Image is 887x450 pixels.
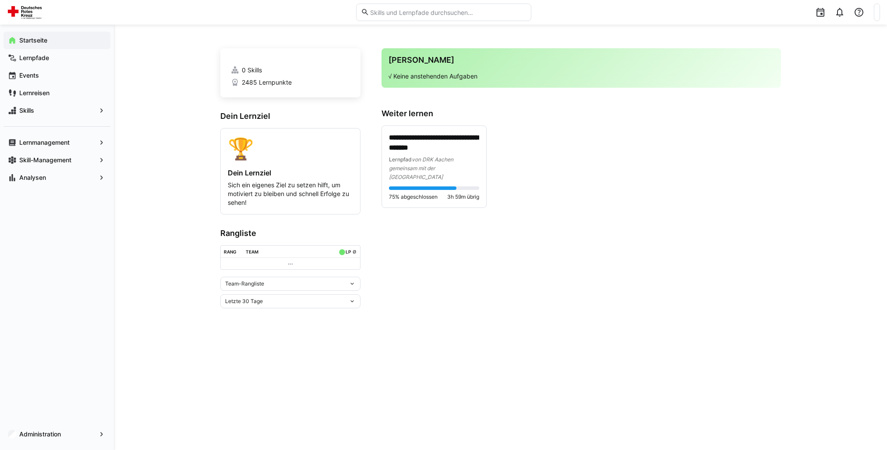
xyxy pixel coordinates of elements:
div: Team [246,249,258,254]
p: Sich ein eigenes Ziel zu setzen hilft, um motiviert zu bleiben und schnell Erfolge zu sehen! [228,181,353,207]
h4: Dein Lernziel [228,168,353,177]
span: 2485 Lernpunkte [242,78,292,87]
h3: Weiter lernen [382,109,781,118]
span: Letzte 30 Tage [225,298,263,305]
span: Lernpfad [389,156,412,163]
div: 🏆 [228,136,353,161]
div: LP [346,249,351,254]
span: Team-Rangliste [225,280,264,287]
p: √ Keine anstehenden Aufgaben [389,72,774,81]
h3: Dein Lernziel [220,111,360,121]
span: 0 Skills [242,66,262,75]
h3: Rangliste [220,229,360,238]
a: ø [353,247,357,255]
input: Skills und Lernpfade durchsuchen… [369,8,526,16]
span: von DRK Aachen gemeinsam mit der [GEOGRAPHIC_DATA] [389,156,453,180]
span: 75% abgeschlossen [389,193,438,200]
h3: [PERSON_NAME] [389,55,774,65]
span: 3h 59m übrig [447,193,479,200]
a: 0 Skills [231,66,350,75]
div: Rang [224,249,237,254]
